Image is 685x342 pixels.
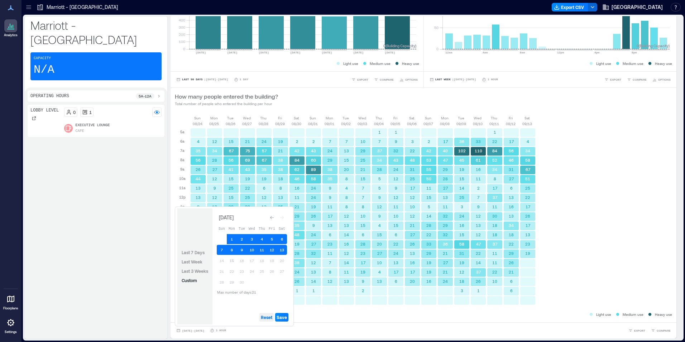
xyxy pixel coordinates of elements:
[385,51,395,54] text: [DATE]
[610,77,621,82] span: EXPORT
[525,148,530,153] text: 34
[374,121,384,127] p: 09/04
[459,167,464,172] text: 19
[393,176,398,181] text: 12
[488,77,498,82] p: 1 Hour
[360,176,365,181] text: 15
[474,115,482,121] p: Wed
[259,51,269,54] text: [DATE]
[182,329,204,332] span: [DATE] - [DATE]
[443,139,448,144] text: 17
[4,33,18,37] p: Analytics
[2,17,20,39] a: Analytics
[483,51,488,54] text: 4am
[182,250,205,255] span: Last 7 Days
[267,245,277,255] button: 12
[428,76,478,83] button: Last Week |[DATE]-[DATE]
[180,267,210,275] button: Last 3 Weeks
[275,121,285,127] p: 08/29
[196,167,201,172] text: 26
[262,158,267,162] text: 67
[180,166,185,172] p: 9a
[1,290,20,313] a: Floorplans
[175,327,206,334] button: [DATE]-[DATE]
[525,186,530,190] text: 25
[179,176,186,181] p: 10a
[329,186,331,190] text: 9
[294,158,300,162] text: 84
[377,158,382,162] text: 34
[329,195,331,200] text: 9
[378,130,381,134] text: 1
[341,121,351,127] p: 09/02
[329,139,331,144] text: 7
[459,158,464,162] text: 45
[257,234,267,244] button: 4
[509,139,514,144] text: 17
[180,276,198,285] button: Custom
[378,176,381,181] text: 5
[30,18,162,47] p: Marriott - [GEOGRAPHIC_DATA]
[247,245,257,255] button: 10
[245,139,250,144] text: 21
[180,204,185,209] p: 1p
[434,25,438,30] tspan: 50
[76,123,110,128] p: Executive Lounge
[180,138,185,144] p: 6a
[492,158,497,162] text: 52
[227,234,237,244] button: 1
[525,195,530,200] text: 22
[227,245,237,255] button: 8
[259,121,268,127] p: 08/28
[212,204,217,209] text: 18
[491,115,497,121] p: Thu
[182,259,202,264] span: Last Week
[5,330,17,334] p: Settings
[311,148,316,153] text: 43
[278,167,283,172] text: 38
[212,167,217,172] text: 27
[229,158,234,162] text: 56
[179,32,185,37] tspan: 200
[277,245,287,255] button: 13
[358,121,367,127] p: 09/03
[310,115,316,121] p: Sun
[182,269,208,274] span: Last 3 Weeks
[458,115,464,121] p: Tue
[212,176,217,181] text: 12
[237,245,247,255] button: 9
[375,115,382,121] p: Thu
[459,139,464,144] text: 36
[633,77,647,82] span: COMPARE
[294,186,300,190] text: 16
[237,234,247,244] button: 2
[322,51,332,54] text: [DATE]
[229,139,234,144] text: 15
[325,121,334,127] p: 09/01
[179,25,185,29] tspan: 300
[377,167,382,172] text: 28
[277,314,287,320] span: Save
[245,148,250,153] text: 75
[443,195,448,200] text: 13
[510,186,513,190] text: 6
[410,195,415,200] text: 12
[267,234,277,244] button: 5
[212,139,217,144] text: 12
[257,245,267,255] button: 11
[212,195,217,200] text: 12
[623,61,643,66] p: Medium use
[522,121,532,127] p: 09/13
[393,195,398,200] text: 12
[247,234,257,244] button: 3
[410,186,415,190] text: 17
[443,176,448,181] text: 28
[362,186,364,190] text: 7
[227,115,234,121] p: Tue
[212,148,217,153] text: 34
[214,186,216,190] text: 9
[196,158,201,162] text: 56
[405,77,418,82] span: OPTIONS
[650,327,672,334] button: COMPARE
[596,61,611,66] p: Light use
